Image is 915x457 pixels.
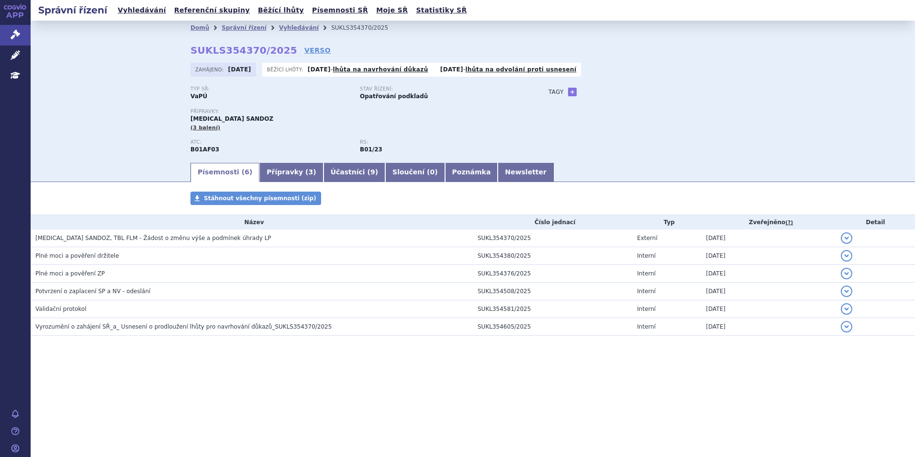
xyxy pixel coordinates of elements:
a: Přípravky (3) [259,163,323,182]
button: detail [841,286,852,297]
a: Stáhnout všechny písemnosti (zip) [190,192,321,205]
span: EDOXABAN SANDOZ, TBL FLM - Žádost o změnu výše a podmínek úhrady LP [35,235,271,241]
th: Typ [632,215,701,229]
span: [MEDICAL_DATA] SANDOZ [190,115,273,122]
span: Validační protokol [35,306,87,312]
a: Správní řízení [222,24,267,31]
td: [DATE] [701,318,836,336]
span: Vyrozumění o zahájení SŘ_a_ Usnesení o prodloužení lhůty pro navrhování důkazů_SUKLS354370/2025 [35,323,332,330]
p: - [440,66,577,73]
p: Stav řízení: [360,86,520,92]
a: Statistiky SŘ [413,4,469,17]
a: Moje SŘ [373,4,411,17]
strong: [DATE] [308,66,331,73]
span: Interní [637,270,656,277]
span: Plné moci a pověření ZP [35,270,105,277]
a: Běžící lhůty [255,4,307,17]
abbr: (?) [785,219,793,226]
span: Plné moci a pověření držitele [35,252,119,259]
span: Běžící lhůty: [267,66,305,73]
a: Písemnosti SŘ [309,4,371,17]
a: Poznámka [445,163,498,182]
span: 9 [370,168,375,176]
td: [DATE] [701,229,836,247]
strong: VaPÚ [190,93,207,100]
h2: Správní řízení [31,3,115,17]
a: Domů [190,24,209,31]
a: VERSO [304,46,331,55]
li: SUKLS354370/2025 [331,21,401,35]
span: (3 balení) [190,125,221,131]
td: SUKL354581/2025 [473,300,632,318]
td: SUKL354376/2025 [473,265,632,283]
strong: SUKLS354370/2025 [190,45,297,56]
button: detail [841,250,852,262]
th: Název [31,215,473,229]
strong: [DATE] [228,66,251,73]
td: [DATE] [701,265,836,283]
span: Zahájeno: [195,66,225,73]
th: Číslo jednací [473,215,632,229]
a: Vyhledávání [115,4,169,17]
span: 3 [309,168,313,176]
a: Účastníci (9) [324,163,385,182]
a: Písemnosti (6) [190,163,259,182]
button: detail [841,303,852,315]
strong: EDOXABAN [190,146,219,153]
a: Sloučení (0) [385,163,445,182]
a: Newsletter [498,163,554,182]
a: lhůta na odvolání proti usnesení [466,66,577,73]
span: Interní [637,288,656,295]
strong: gatrany a xabany vyšší síly [360,146,382,153]
a: lhůta na navrhování důkazů [333,66,428,73]
p: Typ SŘ: [190,86,350,92]
span: 6 [245,168,249,176]
span: Externí [637,235,657,241]
span: 0 [430,168,435,176]
p: - [308,66,428,73]
a: + [568,88,577,96]
button: detail [841,321,852,332]
button: detail [841,232,852,244]
td: SUKL354508/2025 [473,283,632,300]
th: Detail [836,215,915,229]
p: RS: [360,139,520,145]
strong: [DATE] [440,66,463,73]
span: Interní [637,252,656,259]
th: Zveřejněno [701,215,836,229]
td: [DATE] [701,283,836,300]
strong: Opatřování podkladů [360,93,428,100]
h3: Tagy [548,86,564,98]
a: Referenční skupiny [171,4,253,17]
span: Potvrzení o zaplacení SP a NV - odeslání [35,288,150,295]
td: SUKL354380/2025 [473,247,632,265]
a: Vyhledávání [279,24,319,31]
td: [DATE] [701,300,836,318]
p: ATC: [190,139,350,145]
td: [DATE] [701,247,836,265]
span: Stáhnout všechny písemnosti (zip) [204,195,316,202]
span: Interní [637,306,656,312]
td: SUKL354370/2025 [473,229,632,247]
button: detail [841,268,852,279]
td: SUKL354605/2025 [473,318,632,336]
span: Interní [637,323,656,330]
p: Přípravky: [190,109,529,114]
